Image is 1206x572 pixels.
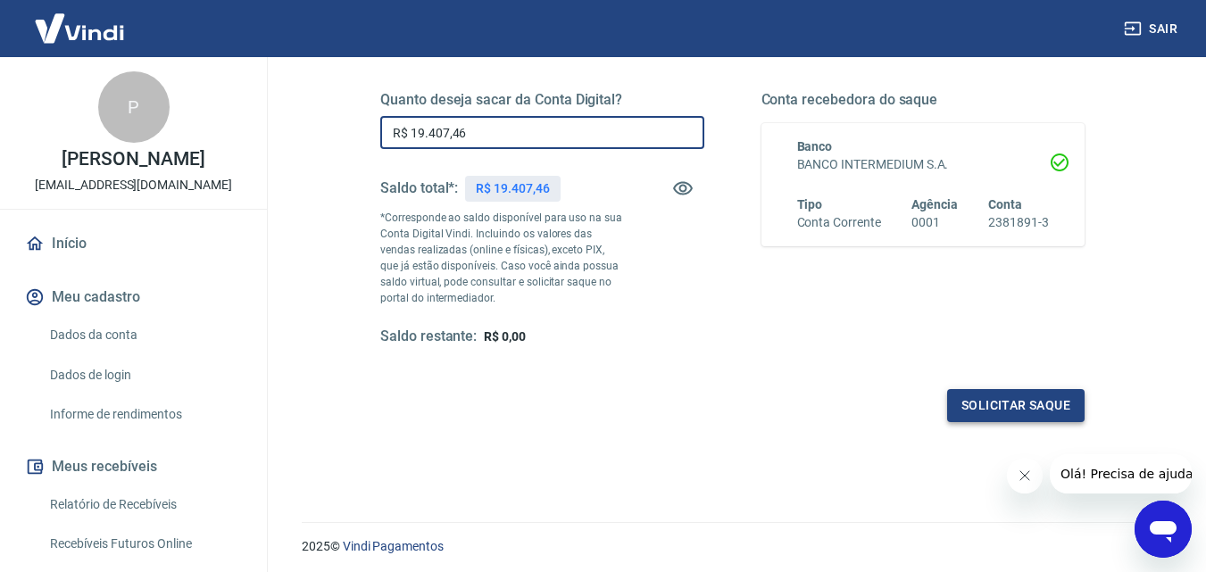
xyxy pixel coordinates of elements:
p: *Corresponde ao saldo disponível para uso na sua Conta Digital Vindi. Incluindo os valores das ve... [380,210,623,306]
span: Agência [911,197,958,211]
h6: 0001 [911,213,958,232]
span: Tipo [797,197,823,211]
iframe: Botão para abrir a janela de mensagens [1135,501,1192,558]
button: Meu cadastro [21,278,245,317]
a: Vindi Pagamentos [343,539,444,553]
a: Recebíveis Futuros Online [43,526,245,562]
h6: BANCO INTERMEDIUM S.A. [797,155,1050,174]
p: 2025 © [302,537,1163,556]
h5: Saldo restante: [380,327,477,346]
p: [EMAIL_ADDRESS][DOMAIN_NAME] [35,176,232,195]
h5: Saldo total*: [380,179,458,197]
button: Meus recebíveis [21,447,245,486]
span: R$ 0,00 [484,329,526,344]
h6: Conta Corrente [797,213,881,232]
button: Solicitar saque [947,389,1085,422]
h5: Quanto deseja sacar da Conta Digital? [380,91,704,109]
p: [PERSON_NAME] [62,150,204,169]
h6: 2381891-3 [988,213,1049,232]
span: Banco [797,139,833,153]
img: Vindi [21,1,137,55]
button: Sair [1120,12,1185,46]
a: Dados da conta [43,317,245,353]
div: P [98,71,170,143]
a: Dados de login [43,357,245,394]
span: Conta [988,197,1022,211]
a: Início [21,224,245,263]
p: R$ 19.407,46 [476,179,549,198]
iframe: Mensagem da empresa [1050,454,1192,493]
h5: Conta recebedora do saque [761,91,1085,109]
iframe: Fechar mensagem [1007,458,1043,493]
a: Relatório de Recebíveis [43,486,245,523]
a: Informe de rendimentos [43,396,245,433]
span: Olá! Precisa de ajuda? [11,12,150,27]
